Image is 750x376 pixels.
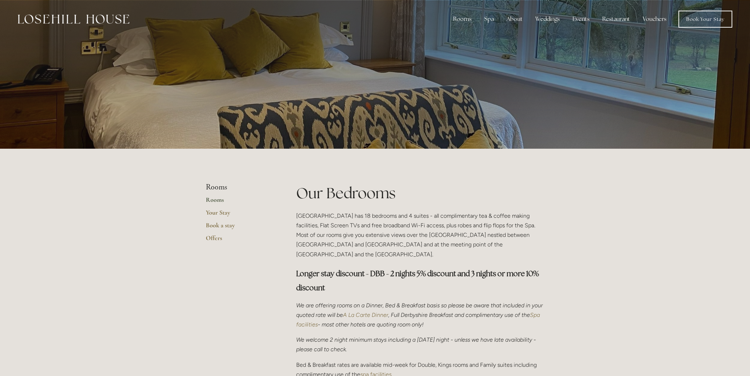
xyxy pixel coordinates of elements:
em: We are offering rooms on a Dinner, Bed & Breakfast basis so please be aware that included in your... [296,302,544,318]
div: About [501,12,528,26]
a: Your Stay [206,209,274,221]
strong: Longer stay discount - DBB - 2 nights 5% discount and 3 nights or more 10% discount [296,269,540,292]
a: Book a stay [206,221,274,234]
a: Vouchers [637,12,672,26]
h1: Our Bedrooms [296,183,545,204]
a: Offers [206,234,274,247]
div: Restaurant [597,12,636,26]
div: Rooms [447,12,477,26]
em: - most other hotels are quoting room only! [318,321,424,328]
div: Events [567,12,595,26]
em: We welcome 2 night minimum stays including a [DATE] night - unless we have late availability - pl... [296,336,537,353]
a: A La Carte Dinner [343,312,388,318]
a: Rooms [206,196,274,209]
div: Spa [479,12,500,26]
img: Losehill House [18,15,129,24]
li: Rooms [206,183,274,192]
p: [GEOGRAPHIC_DATA] has 18 bedrooms and 4 suites - all complimentary tea & coffee making facilities... [296,211,545,259]
em: , Full Derbyshire Breakfast and complimentary use of the [388,312,530,318]
div: Weddings [530,12,565,26]
a: Book Your Stay [678,11,732,28]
